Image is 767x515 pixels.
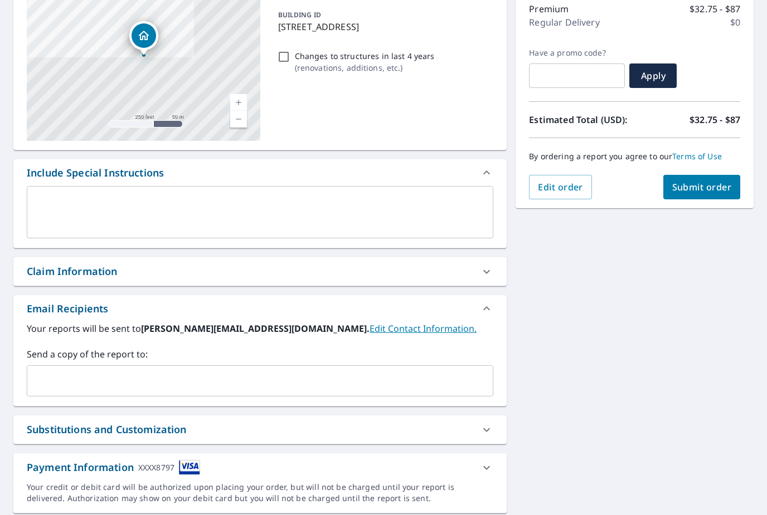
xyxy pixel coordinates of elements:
[529,16,599,29] p: Regular Delivery
[27,347,493,361] label: Send a copy of the report to:
[27,264,118,279] div: Claim Information
[529,113,634,126] p: Estimated Total (USD):
[672,151,722,161] a: Terms of Use
[13,295,507,322] div: Email Recipients
[138,460,174,475] div: XXXX8797
[13,453,507,482] div: Payment InformationXXXX8797cardImage
[529,151,740,161] p: By ordering a report you agree to our
[295,62,435,73] p: ( renovations, additions, etc. )
[690,2,740,16] p: $32.75 - $87
[13,415,507,444] div: Substitutions and Customization
[638,70,668,82] span: Apply
[141,322,370,335] b: [PERSON_NAME][EMAIL_ADDRESS][DOMAIN_NAME].
[230,94,247,111] a: Current Level 17, Zoom In
[529,175,592,199] button: Edit order
[663,175,741,199] button: Submit order
[27,460,200,475] div: Payment Information
[129,21,158,56] div: Dropped pin, building 1, Residential property, 12716 Watergrove Dr Knoxville, TN 37922
[27,301,108,316] div: Email Recipients
[179,460,200,475] img: cardImage
[27,422,187,437] div: Substitutions and Customization
[672,181,732,193] span: Submit order
[295,50,435,62] p: Changes to structures in last 4 years
[690,113,740,126] p: $32.75 - $87
[27,322,493,335] label: Your reports will be sent to
[730,16,740,29] p: $0
[278,20,489,33] p: [STREET_ADDRESS]
[529,48,625,58] label: Have a promo code?
[370,322,477,335] a: EditContactInfo
[278,10,321,19] p: BUILDING ID
[538,181,583,193] span: Edit order
[13,257,507,286] div: Claim Information
[230,111,247,127] a: Current Level 17, Zoom Out
[27,165,164,180] div: Include Special Instructions
[27,482,493,504] div: Your credit or debit card will be authorized upon placing your order, but will not be charged unt...
[13,159,507,186] div: Include Special Instructions
[629,63,677,88] button: Apply
[529,2,569,16] p: Premium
